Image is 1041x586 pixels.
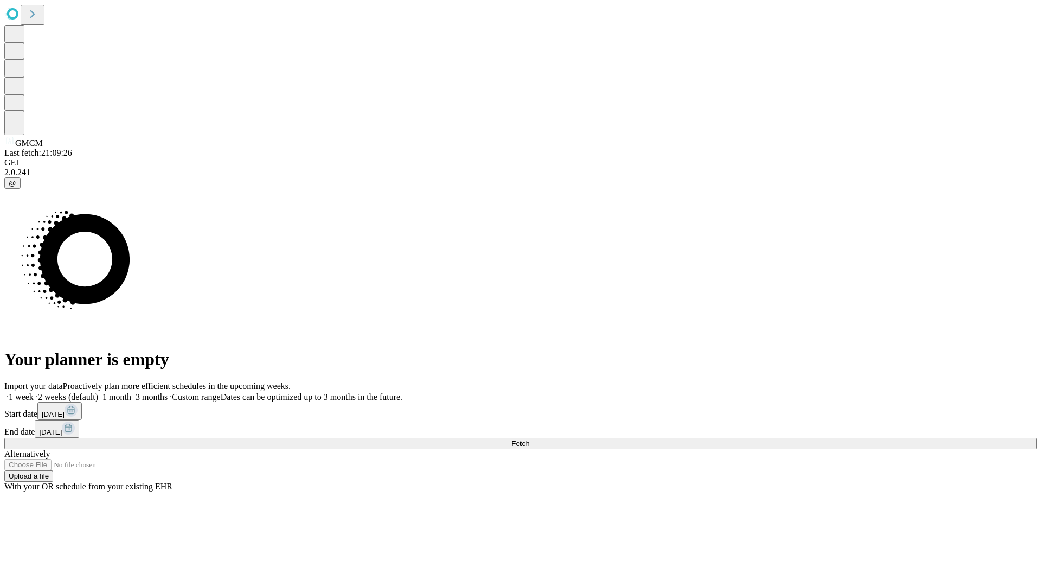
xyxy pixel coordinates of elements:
[172,392,220,402] span: Custom range
[35,420,79,438] button: [DATE]
[4,349,1037,370] h1: Your planner is empty
[102,392,131,402] span: 1 month
[38,392,98,402] span: 2 weeks (default)
[37,402,82,420] button: [DATE]
[42,410,65,418] span: [DATE]
[9,392,34,402] span: 1 week
[4,449,50,458] span: Alternatively
[4,482,172,491] span: With your OR schedule from your existing EHR
[136,392,168,402] span: 3 months
[4,420,1037,438] div: End date
[39,428,62,436] span: [DATE]
[4,402,1037,420] div: Start date
[9,179,16,187] span: @
[4,381,63,391] span: Import your data
[15,138,43,148] span: GMCM
[4,177,21,189] button: @
[4,158,1037,168] div: GEI
[511,439,529,448] span: Fetch
[4,470,53,482] button: Upload a file
[63,381,291,391] span: Proactively plan more efficient schedules in the upcoming weeks.
[4,168,1037,177] div: 2.0.241
[4,438,1037,449] button: Fetch
[4,148,72,157] span: Last fetch: 21:09:26
[221,392,402,402] span: Dates can be optimized up to 3 months in the future.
